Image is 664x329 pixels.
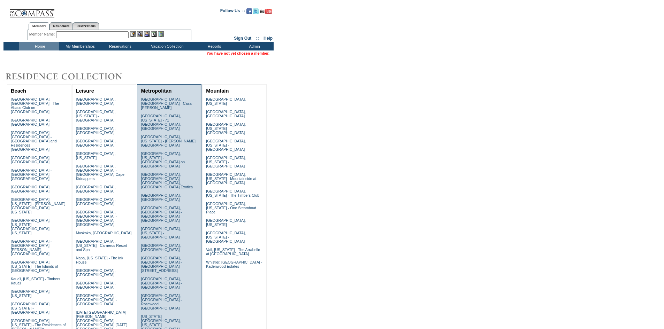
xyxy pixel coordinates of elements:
[206,110,246,118] a: [GEOGRAPHIC_DATA], [GEOGRAPHIC_DATA]
[11,131,57,151] a: [GEOGRAPHIC_DATA], [GEOGRAPHIC_DATA] - [GEOGRAPHIC_DATA] and Residences [GEOGRAPHIC_DATA]
[141,172,193,189] a: [GEOGRAPHIC_DATA], [GEOGRAPHIC_DATA] - [GEOGRAPHIC_DATA], [GEOGRAPHIC_DATA] Exotica
[206,248,260,256] a: Vail, [US_STATE] - The Arrabelle at [GEOGRAPHIC_DATA]
[76,210,117,227] a: [GEOGRAPHIC_DATA], [GEOGRAPHIC_DATA] - [GEOGRAPHIC_DATA] [GEOGRAPHIC_DATA]
[206,189,259,197] a: [GEOGRAPHIC_DATA], [US_STATE] - The Timbers Club
[11,185,51,193] a: [GEOGRAPHIC_DATA], [GEOGRAPHIC_DATA]
[73,22,99,30] a: Reservations
[207,51,269,55] span: You have not yet chosen a member.
[11,260,58,273] a: [GEOGRAPHIC_DATA], [US_STATE] - The Islands of [GEOGRAPHIC_DATA]
[11,118,51,126] a: [GEOGRAPHIC_DATA], [GEOGRAPHIC_DATA]
[49,22,73,30] a: Residences
[139,42,193,50] td: Vacation Collection
[99,42,139,50] td: Reservations
[260,10,272,15] a: Subscribe to our YouTube Channel
[206,139,246,151] a: [GEOGRAPHIC_DATA], [US_STATE] - [GEOGRAPHIC_DATA]
[76,281,116,289] a: [GEOGRAPHIC_DATA], [GEOGRAPHIC_DATA]
[11,289,51,298] a: [GEOGRAPHIC_DATA], [US_STATE]
[11,88,26,94] a: Beach
[141,256,182,273] a: [GEOGRAPHIC_DATA], [GEOGRAPHIC_DATA] - [GEOGRAPHIC_DATA][STREET_ADDRESS]
[76,88,94,94] a: Leisure
[29,31,56,37] div: Member Name:
[234,42,274,50] td: Admin
[19,42,59,50] td: Home
[76,97,116,105] a: [GEOGRAPHIC_DATA], [GEOGRAPHIC_DATA]
[141,114,181,131] a: [GEOGRAPHIC_DATA], [US_STATE] - 71 [GEOGRAPHIC_DATA], [GEOGRAPHIC_DATA]
[11,277,60,285] a: Kaua'i, [US_STATE] - Timbers Kaua'i
[76,126,116,135] a: [GEOGRAPHIC_DATA], [GEOGRAPHIC_DATA]
[76,256,123,264] a: Napa, [US_STATE] - The Ink House
[141,206,182,222] a: [GEOGRAPHIC_DATA], [GEOGRAPHIC_DATA] - [GEOGRAPHIC_DATA] [GEOGRAPHIC_DATA]
[29,22,50,30] a: Members
[76,239,127,252] a: [GEOGRAPHIC_DATA], [US_STATE] - Carneros Resort and Spa
[206,260,262,268] a: Whistler, [GEOGRAPHIC_DATA] - Kadenwood Estates
[264,36,273,41] a: Help
[206,202,256,214] a: [GEOGRAPHIC_DATA], [US_STATE] - One Steamboat Place
[76,185,116,193] a: [GEOGRAPHIC_DATA], [GEOGRAPHIC_DATA]
[76,268,116,277] a: [GEOGRAPHIC_DATA], [GEOGRAPHIC_DATA]
[206,122,246,135] a: [GEOGRAPHIC_DATA], [US_STATE] - [GEOGRAPHIC_DATA]
[130,31,136,37] img: b_edit.gif
[76,164,124,181] a: [GEOGRAPHIC_DATA], [GEOGRAPHIC_DATA] - [GEOGRAPHIC_DATA] Cape Kidnappers
[76,139,116,147] a: [GEOGRAPHIC_DATA], [GEOGRAPHIC_DATA]
[141,243,181,252] a: [GEOGRAPHIC_DATA], [GEOGRAPHIC_DATA]
[11,218,51,235] a: [GEOGRAPHIC_DATA], [US_STATE] - [GEOGRAPHIC_DATA], [US_STATE]
[11,197,66,214] a: [GEOGRAPHIC_DATA], [US_STATE] - [PERSON_NAME][GEOGRAPHIC_DATA], [US_STATE]
[59,42,99,50] td: My Memberships
[76,110,116,122] a: [GEOGRAPHIC_DATA], [US_STATE] - [GEOGRAPHIC_DATA]
[141,227,181,239] a: [GEOGRAPHIC_DATA], [US_STATE] - [GEOGRAPHIC_DATA]
[11,239,52,256] a: [GEOGRAPHIC_DATA] - [GEOGRAPHIC_DATA][PERSON_NAME], [GEOGRAPHIC_DATA]
[141,135,196,147] a: [GEOGRAPHIC_DATA], [US_STATE] - [PERSON_NAME][GEOGRAPHIC_DATA]
[3,70,139,84] img: Destinations by Exclusive Resorts
[206,156,246,168] a: [GEOGRAPHIC_DATA], [US_STATE] - [GEOGRAPHIC_DATA]
[246,10,252,15] a: Become our fan on Facebook
[206,172,256,185] a: [GEOGRAPHIC_DATA], [US_STATE] - Mountainside at [GEOGRAPHIC_DATA]
[158,31,164,37] img: b_calculator.gif
[206,88,229,94] a: Mountain
[141,88,171,94] a: Metropolitan
[144,31,150,37] img: Impersonate
[246,8,252,14] img: Become our fan on Facebook
[256,36,259,41] span: ::
[11,302,51,314] a: [GEOGRAPHIC_DATA], [US_STATE] - [GEOGRAPHIC_DATA]
[253,10,259,15] a: Follow us on Twitter
[141,277,182,289] a: [GEOGRAPHIC_DATA], [GEOGRAPHIC_DATA] - [GEOGRAPHIC_DATA]
[11,97,59,114] a: [GEOGRAPHIC_DATA], [GEOGRAPHIC_DATA] - The Abaco Club on [GEOGRAPHIC_DATA]
[253,8,259,14] img: Follow us on Twitter
[141,97,191,110] a: [GEOGRAPHIC_DATA], [GEOGRAPHIC_DATA] - Casa [PERSON_NAME]
[11,156,51,164] a: [GEOGRAPHIC_DATA], [GEOGRAPHIC_DATA]
[141,293,182,310] a: [GEOGRAPHIC_DATA], [GEOGRAPHIC_DATA] - Rosewood [GEOGRAPHIC_DATA]
[234,36,251,41] a: Sign Out
[11,168,52,181] a: [GEOGRAPHIC_DATA] - [GEOGRAPHIC_DATA] - [GEOGRAPHIC_DATA]
[141,151,185,168] a: [GEOGRAPHIC_DATA], [US_STATE] - [GEOGRAPHIC_DATA] on [GEOGRAPHIC_DATA]
[206,231,246,243] a: [GEOGRAPHIC_DATA], [US_STATE] - [GEOGRAPHIC_DATA]
[76,197,116,206] a: [GEOGRAPHIC_DATA], [GEOGRAPHIC_DATA]
[76,231,131,235] a: Muskoka, [GEOGRAPHIC_DATA]
[151,31,157,37] img: Reservations
[141,193,181,202] a: [GEOGRAPHIC_DATA], [GEOGRAPHIC_DATA]
[206,97,246,105] a: [GEOGRAPHIC_DATA], [US_STATE]
[137,31,143,37] img: View
[9,3,55,18] img: Compass Home
[260,9,272,14] img: Subscribe to our YouTube Channel
[206,218,246,227] a: [GEOGRAPHIC_DATA], [US_STATE]
[193,42,234,50] td: Reports
[220,8,245,16] td: Follow Us ::
[76,293,117,306] a: [GEOGRAPHIC_DATA], [GEOGRAPHIC_DATA] - [GEOGRAPHIC_DATA]
[3,10,9,11] img: i.gif
[76,151,116,160] a: [GEOGRAPHIC_DATA], [US_STATE]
